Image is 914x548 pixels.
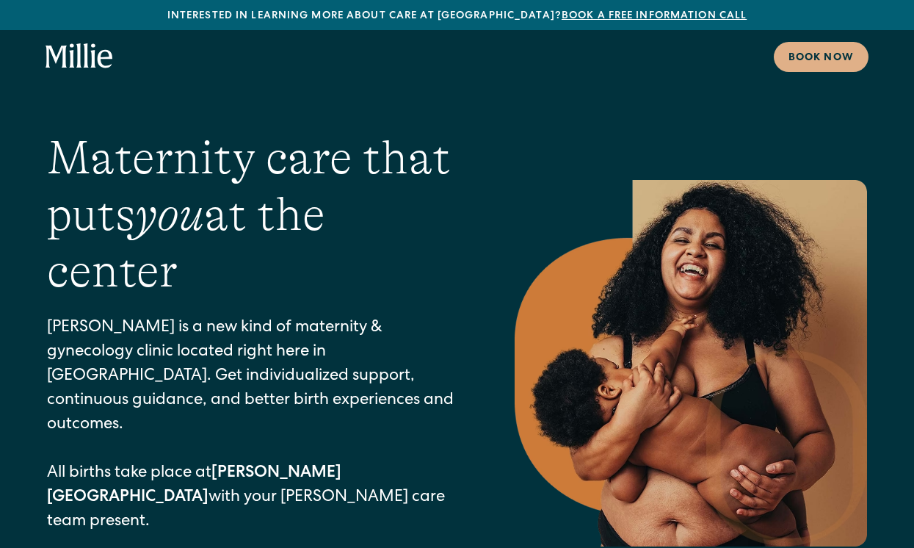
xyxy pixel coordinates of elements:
[515,180,867,547] img: Smiling mother with her baby in arms, celebrating body positivity and the nurturing bond of postp...
[135,188,204,241] em: you
[774,42,868,72] a: Book now
[47,130,456,299] h1: Maternity care that puts at the center
[562,11,747,21] a: Book a free information call
[47,317,456,535] p: [PERSON_NAME] is a new kind of maternity & gynecology clinic located right here in [GEOGRAPHIC_DA...
[788,51,854,66] div: Book now
[46,43,113,70] a: home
